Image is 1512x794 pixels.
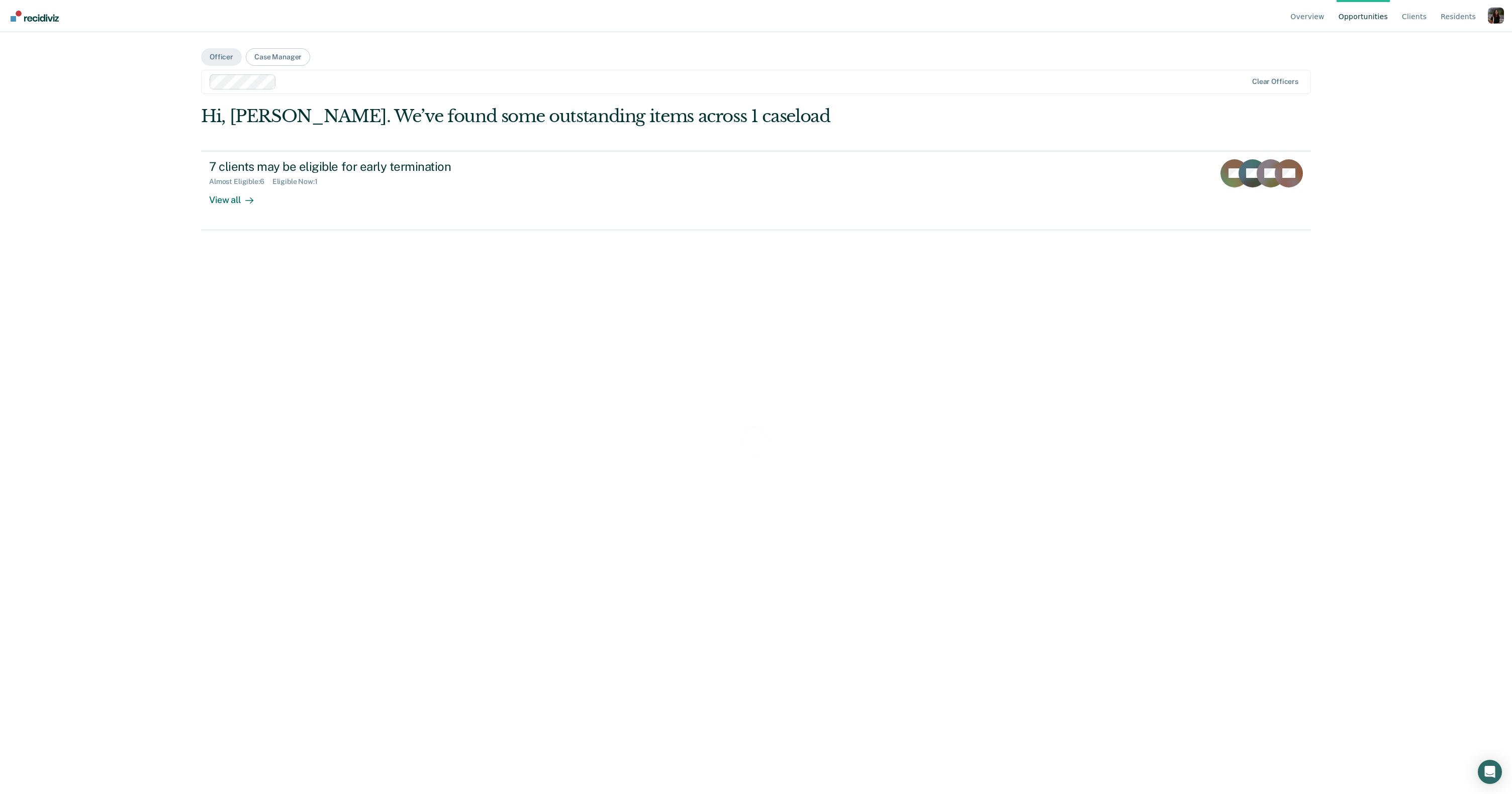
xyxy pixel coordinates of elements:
div: Clear officers [1252,77,1298,86]
button: Officer [201,48,242,66]
div: Loading data... [732,461,780,470]
img: Recidiviz [11,11,59,22]
div: Open Intercom Messenger [1478,760,1502,784]
button: Case Manager [246,48,310,66]
button: Profile dropdown button [1488,8,1504,24]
